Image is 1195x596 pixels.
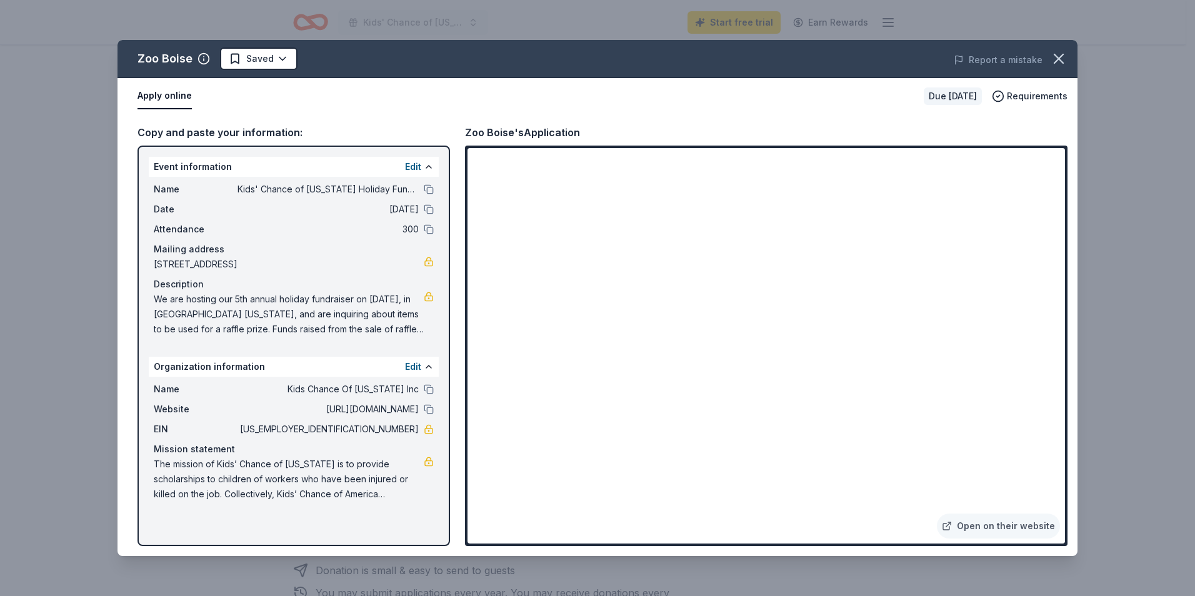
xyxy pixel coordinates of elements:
div: Event information [149,157,439,177]
div: Zoo Boise [137,49,192,69]
span: [STREET_ADDRESS] [154,257,424,272]
a: Open on their website [937,514,1060,539]
span: [US_EMPLOYER_IDENTIFICATION_NUMBER] [237,422,419,437]
button: Requirements [992,89,1067,104]
span: EIN [154,422,237,437]
button: Apply online [137,83,192,109]
div: Copy and paste your information: [137,124,450,141]
span: 300 [237,222,419,237]
span: Attendance [154,222,237,237]
span: Saved [246,51,274,66]
span: The mission of Kids’ Chance of [US_STATE] is to provide scholarships to children of workers who h... [154,457,424,502]
div: Mission statement [154,442,434,457]
button: Edit [405,159,421,174]
span: Name [154,182,237,197]
span: Requirements [1007,89,1067,104]
div: Due [DATE] [924,87,982,105]
span: [DATE] [237,202,419,217]
button: Report a mistake [954,52,1042,67]
span: Kids' Chance of [US_STATE] Holiday Fundraiser [237,182,419,197]
span: [URL][DOMAIN_NAME] [237,402,419,417]
button: Saved [220,47,297,70]
div: Zoo Boise's Application [465,124,580,141]
span: Website [154,402,237,417]
div: Description [154,277,434,292]
span: Kids Chance Of [US_STATE] Inc [237,382,419,397]
button: Edit [405,359,421,374]
div: Organization information [149,357,439,377]
div: Mailing address [154,242,434,257]
span: Date [154,202,237,217]
span: Name [154,382,237,397]
span: We are hosting our 5th annual holiday fundraiser on [DATE], in [GEOGRAPHIC_DATA] [US_STATE], and ... [154,292,424,337]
